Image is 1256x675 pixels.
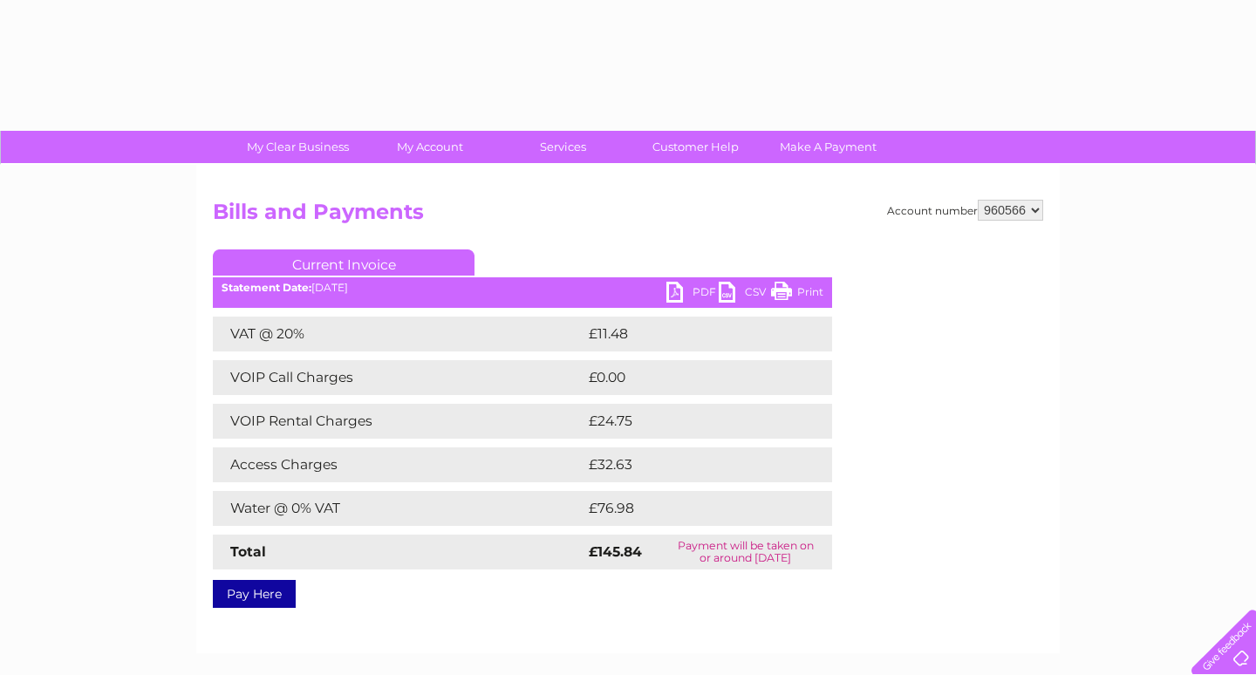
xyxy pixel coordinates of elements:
strong: Total [230,543,266,560]
a: Print [771,282,823,307]
td: Water @ 0% VAT [213,491,584,526]
td: VOIP Call Charges [213,360,584,395]
td: £24.75 [584,404,796,439]
b: Statement Date: [222,281,311,294]
td: £32.63 [584,447,796,482]
a: My Account [358,131,502,163]
td: Access Charges [213,447,584,482]
a: Make A Payment [756,131,900,163]
td: £76.98 [584,491,798,526]
a: My Clear Business [226,131,370,163]
td: £11.48 [584,317,794,351]
a: Customer Help [624,131,768,163]
div: Account number [887,200,1043,221]
td: Payment will be taken on or around [DATE] [659,535,832,569]
a: CSV [719,282,771,307]
a: Pay Here [213,580,296,608]
a: PDF [666,282,719,307]
div: [DATE] [213,282,832,294]
a: Current Invoice [213,249,474,276]
strong: £145.84 [589,543,642,560]
a: Services [491,131,635,163]
td: VAT @ 20% [213,317,584,351]
td: £0.00 [584,360,792,395]
h2: Bills and Payments [213,200,1043,233]
td: VOIP Rental Charges [213,404,584,439]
